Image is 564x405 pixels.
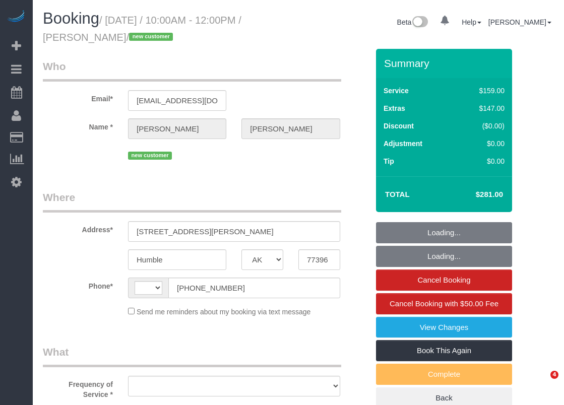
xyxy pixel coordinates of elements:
[458,103,505,113] div: $147.00
[384,57,507,69] h3: Summary
[35,90,120,104] label: Email*
[376,317,512,338] a: View Changes
[128,249,226,270] input: City*
[43,345,341,367] legend: What
[43,10,99,27] span: Booking
[384,121,414,131] label: Discount
[376,340,512,361] a: Book This Again
[397,18,428,26] a: Beta
[411,16,428,29] img: New interface
[137,308,311,316] span: Send me reminders about my booking via text message
[384,139,422,149] label: Adjustment
[390,299,498,308] span: Cancel Booking with $50.00 Fee
[43,15,241,43] small: / [DATE] / 10:00AM - 12:00PM / [PERSON_NAME]
[446,190,503,199] h4: $281.00
[530,371,554,395] iframe: Intercom live chat
[35,118,120,132] label: Name *
[458,156,505,166] div: $0.00
[168,278,340,298] input: Phone*
[241,118,340,139] input: Last Name*
[550,371,558,379] span: 4
[376,293,512,314] a: Cancel Booking with $50.00 Fee
[35,278,120,291] label: Phone*
[129,33,173,41] span: new customer
[376,269,512,291] a: Cancel Booking
[298,249,340,270] input: Zip Code*
[384,103,405,113] label: Extras
[35,376,120,399] label: Frequency of Service *
[462,18,481,26] a: Help
[128,118,226,139] input: First Name*
[6,10,26,24] img: Automaid Logo
[488,18,551,26] a: [PERSON_NAME]
[43,59,341,82] legend: Who
[385,190,410,198] strong: Total
[384,156,394,166] label: Tip
[127,32,176,43] span: /
[384,86,409,96] label: Service
[128,152,172,160] span: new customer
[43,190,341,213] legend: Where
[458,139,505,149] div: $0.00
[128,90,226,111] input: Email*
[35,221,120,235] label: Address*
[458,121,505,131] div: ($0.00)
[458,86,505,96] div: $159.00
